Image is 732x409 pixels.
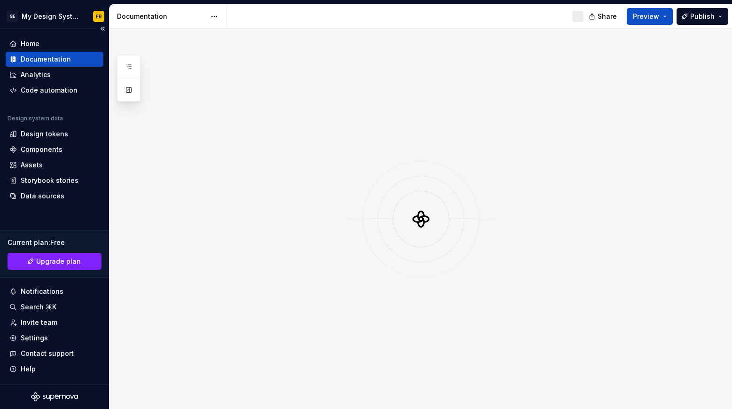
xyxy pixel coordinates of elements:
div: SE [7,11,18,22]
div: Settings [21,333,48,343]
a: Home [6,36,103,51]
button: Share [584,8,623,25]
span: Upgrade plan [36,257,81,266]
button: Upgrade plan [8,253,101,270]
span: Share [598,12,617,21]
div: Data sources [21,191,64,201]
div: FR [96,13,102,20]
div: Help [21,364,36,374]
svg: Supernova Logo [31,392,78,401]
a: Storybook stories [6,173,103,188]
a: Assets [6,157,103,173]
a: Settings [6,330,103,346]
div: Current plan : Free [8,238,101,247]
button: Contact support [6,346,103,361]
a: Design tokens [6,126,103,142]
div: My Design System [22,12,82,21]
div: Assets [21,160,43,170]
button: Help [6,362,103,377]
button: Notifications [6,284,103,299]
div: Invite team [21,318,57,327]
button: Preview [627,8,673,25]
a: Components [6,142,103,157]
div: Notifications [21,287,63,296]
div: Design tokens [21,129,68,139]
span: Preview [633,12,659,21]
span: Publish [690,12,715,21]
a: Data sources [6,189,103,204]
div: Contact support [21,349,74,358]
div: Documentation [21,55,71,64]
a: Documentation [6,52,103,67]
div: Home [21,39,39,48]
button: SEMy Design SystemFR [2,6,107,26]
a: Invite team [6,315,103,330]
div: Storybook stories [21,176,78,185]
div: Analytics [21,70,51,79]
button: Search ⌘K [6,299,103,315]
div: Code automation [21,86,78,95]
div: Search ⌘K [21,302,56,312]
a: Code automation [6,83,103,98]
div: Components [21,145,62,154]
button: Collapse sidebar [96,22,109,35]
a: Analytics [6,67,103,82]
button: Publish [677,8,728,25]
div: Documentation [117,12,206,21]
div: Design system data [8,115,63,122]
